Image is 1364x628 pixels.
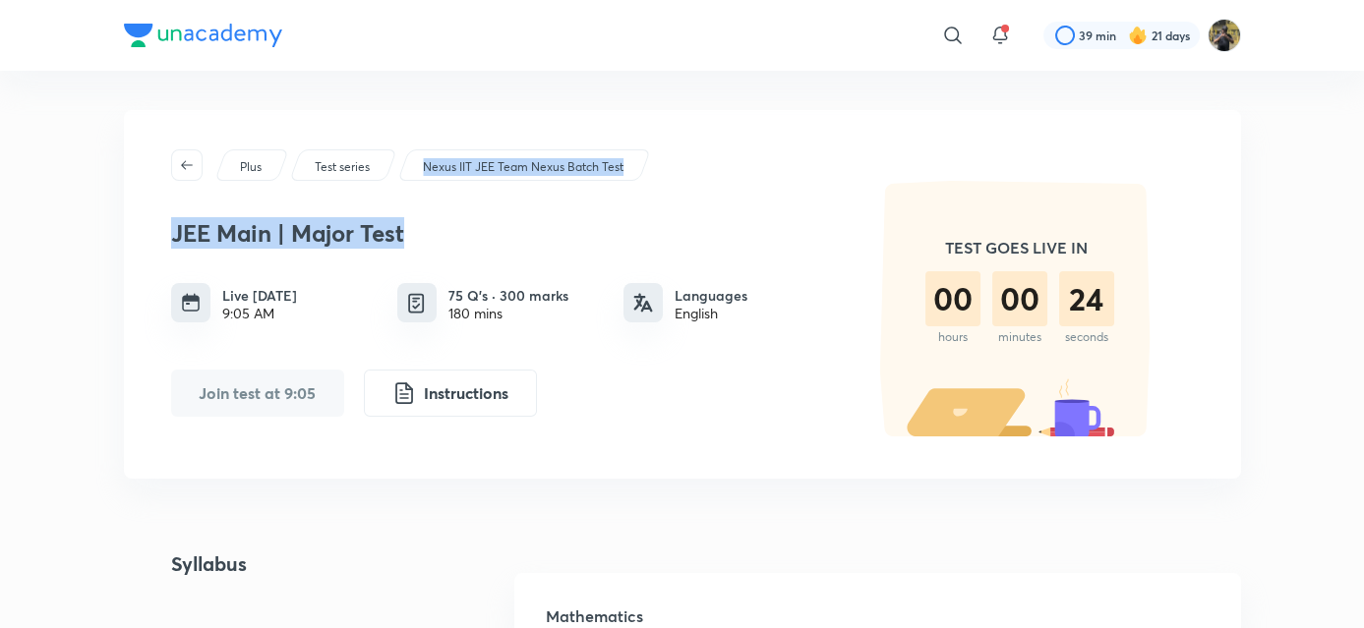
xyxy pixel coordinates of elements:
[992,330,1047,344] div: minutes
[448,306,568,321] div: 180 mins
[925,271,980,326] div: 00
[392,381,416,405] img: instruction
[171,219,830,248] h3: JEE Main | Major Test
[364,370,537,417] button: Instructions
[419,158,626,176] a: Nexus IIT JEE Team Nexus Batch Test
[423,158,623,176] p: Nexus IIT JEE Team Nexus Batch Test
[222,306,297,321] div: 9:05 AM
[633,293,653,313] img: languages
[992,271,1047,326] div: 00
[925,236,1108,259] h5: TEST GOES LIVE IN
[448,285,568,306] h6: 75 Q’s · 300 marks
[675,306,747,321] div: English
[240,158,262,176] p: Plus
[1208,19,1241,52] img: KRISH JINDAL
[124,24,282,47] img: Company Logo
[404,291,429,315] img: quiz info
[1128,26,1148,45] img: streak
[1059,330,1114,344] div: seconds
[222,285,297,306] h6: Live [DATE]
[315,158,370,176] p: Test series
[181,293,201,313] img: timing
[675,285,747,306] h6: Languages
[1059,271,1114,326] div: 24
[925,330,980,344] div: hours
[840,181,1194,436] img: timer
[171,370,344,417] button: Join test at 9:05
[311,158,373,176] a: Test series
[236,158,265,176] a: Plus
